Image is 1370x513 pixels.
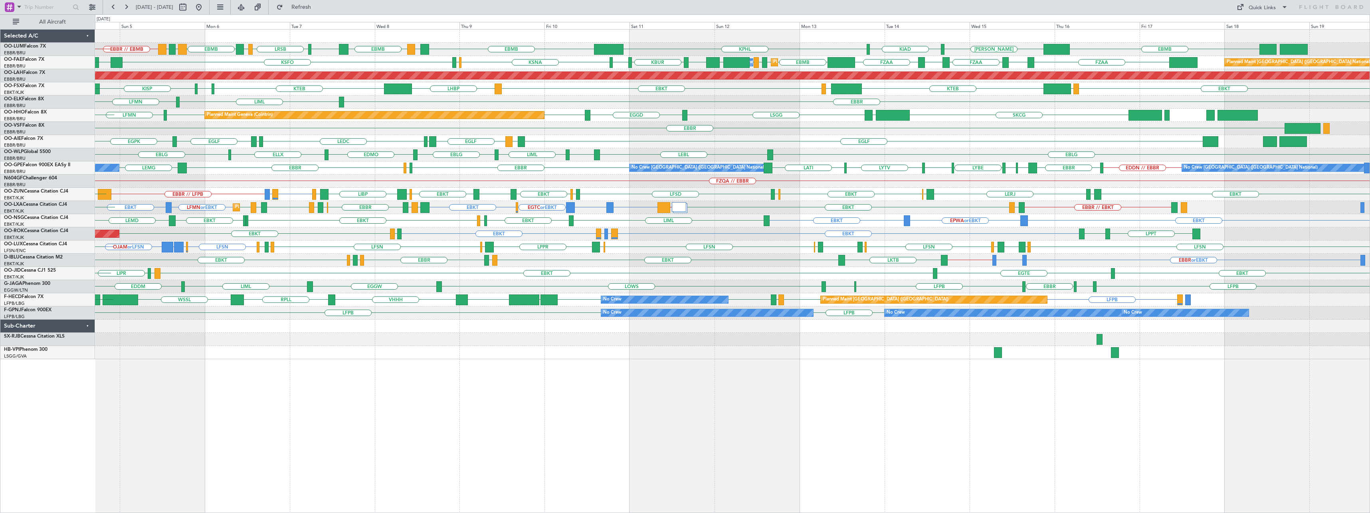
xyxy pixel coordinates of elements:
a: EBKT/KJK [4,89,24,95]
a: EBKT/KJK [4,261,24,267]
a: EBBR/BRU [4,155,26,161]
a: LFPB/LBG [4,314,25,320]
span: SX-RJB [4,334,20,339]
a: OO-NSGCessna Citation CJ4 [4,215,68,220]
button: All Aircraft [9,16,87,28]
a: EBBR/BRU [4,129,26,135]
a: N604GFChallenger 604 [4,176,57,181]
span: Refresh [285,4,318,10]
span: [DATE] - [DATE] [136,4,173,11]
span: OO-WLP [4,149,24,154]
a: OO-VSFFalcon 8X [4,123,44,128]
div: Thu 9 [459,22,544,29]
a: EBBR/BRU [4,76,26,82]
a: OO-LUMFalcon 7X [4,44,46,49]
a: EBBR/BRU [4,63,26,69]
a: OO-GPEFalcon 900EX EASy II [4,163,70,167]
a: OO-LUXCessna Citation CJ4 [4,242,67,247]
a: EBBR/BRU [4,182,26,188]
a: OO-WLPGlobal 5500 [4,149,51,154]
a: EBBR/BRU [4,50,26,56]
div: Tue 7 [290,22,375,29]
span: OO-GPE [4,163,23,167]
span: OO-ELK [4,97,22,101]
a: EBBR/BRU [4,103,26,109]
div: No Crew [603,307,622,319]
span: HB-VPI [4,347,20,352]
a: OO-FSXFalcon 7X [4,84,44,88]
span: OO-VSF [4,123,22,128]
span: D-IBLU [4,255,20,260]
span: All Aircraft [21,19,84,25]
div: Planned Maint [GEOGRAPHIC_DATA] ([GEOGRAPHIC_DATA]) [823,294,948,306]
span: F-GPNJ [4,308,21,312]
span: F-HECD [4,294,22,299]
a: EGGW/LTN [4,287,28,293]
a: OO-ELKFalcon 8X [4,97,44,101]
div: No Crew [887,307,905,319]
a: OO-JIDCessna CJ1 525 [4,268,56,273]
a: OO-FAEFalcon 7X [4,57,44,62]
div: Sun 5 [120,22,205,29]
div: Planned Maint Melsbroek Air Base [773,56,843,68]
a: OO-ZUNCessna Citation CJ4 [4,189,68,194]
div: Planned Maint Kortrijk-[GEOGRAPHIC_DATA] [235,201,328,213]
div: No Crew [1124,307,1142,319]
a: LFSN/ENC [4,248,26,254]
input: Trip Number [24,1,70,13]
span: OO-ROK [4,229,24,233]
a: EBKT/KJK [4,195,24,201]
span: OO-AIE [4,136,21,141]
a: HB-VPIPhenom 300 [4,347,48,352]
div: Mon 13 [800,22,885,29]
a: OO-AIEFalcon 7X [4,136,43,141]
span: OO-LAH [4,70,23,75]
span: OO-NSG [4,215,24,220]
a: OO-LAHFalcon 7X [4,70,45,75]
div: Mon 6 [205,22,290,29]
div: Fri 17 [1140,22,1225,29]
span: OO-JID [4,268,21,273]
a: EBKT/KJK [4,221,24,227]
div: Sat 18 [1225,22,1310,29]
div: Planned Maint Geneva (Cointrin) [207,109,273,121]
div: No Crew [603,294,622,306]
a: F-HECDFalcon 7X [4,294,44,299]
div: Thu 16 [1055,22,1140,29]
a: EBKT/KJK [4,208,24,214]
a: EBKT/KJK [4,235,24,241]
a: LFPB/LBG [4,300,25,306]
a: EBKT/KJK [4,274,24,280]
span: OO-FAE [4,57,22,62]
div: Fri 10 [544,22,630,29]
div: Tue 14 [885,22,970,29]
a: EBBR/BRU [4,169,26,175]
a: G-JAGAPhenom 300 [4,281,50,286]
a: OO-ROKCessna Citation CJ4 [4,229,68,233]
div: No Crew [GEOGRAPHIC_DATA] ([GEOGRAPHIC_DATA] National) [1184,162,1318,174]
a: OO-LXACessna Citation CJ4 [4,202,67,207]
span: N604GF [4,176,23,181]
span: OO-FSX [4,84,22,88]
span: G-JAGA [4,281,22,286]
a: LSGG/GVA [4,353,27,359]
span: OO-LUX [4,242,23,247]
span: OO-HHO [4,110,25,115]
div: Sun 12 [715,22,800,29]
a: D-IBLUCessna Citation M2 [4,255,63,260]
span: OO-ZUN [4,189,24,194]
div: No Crew [GEOGRAPHIC_DATA] ([GEOGRAPHIC_DATA] National) [632,162,765,174]
div: Sat 11 [630,22,715,29]
div: Wed 8 [375,22,460,29]
a: OO-HHOFalcon 8X [4,110,47,115]
a: EBBR/BRU [4,142,26,148]
a: F-GPNJFalcon 900EX [4,308,51,312]
a: EBBR/BRU [4,116,26,122]
span: OO-LXA [4,202,23,207]
div: Quick Links [1249,4,1276,12]
div: [DATE] [97,16,110,23]
button: Quick Links [1233,1,1292,14]
button: Refresh [273,1,321,14]
div: Wed 15 [970,22,1055,29]
span: OO-LUM [4,44,24,49]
